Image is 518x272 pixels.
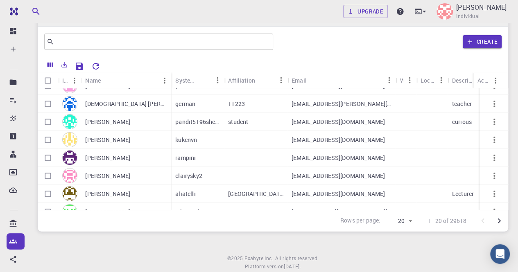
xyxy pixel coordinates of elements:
button: Menu [489,74,502,87]
div: Description [452,72,474,88]
div: Email [287,72,396,88]
button: Menu [211,74,224,87]
button: Sort [307,74,320,87]
p: [PERSON_NAME] [85,136,130,144]
img: avatar [62,96,77,111]
div: Description [448,72,487,88]
p: [PERSON_NAME] [85,154,130,162]
div: 20 [384,215,414,227]
button: Create [463,35,502,48]
img: avatar [62,150,77,165]
div: Web [396,72,416,88]
span: © 2025 [227,254,244,263]
div: Icon [58,72,81,88]
img: avatar [62,114,77,129]
span: Support [16,6,46,13]
p: [EMAIL_ADDRESS][DOMAIN_NAME] [292,190,385,198]
img: avatar [62,186,77,201]
p: [PERSON_NAME] [85,190,130,198]
div: Open Intercom Messenger [490,244,510,264]
p: [PERSON_NAME] [456,2,507,12]
a: Upgrade [343,5,388,18]
img: avatar [62,168,77,183]
p: teacher [452,100,472,108]
a: Exabyte Inc. [244,254,273,263]
img: JD Francois [437,3,453,20]
div: Icon [62,72,68,88]
img: avatar [62,132,77,147]
button: Columns [43,58,57,71]
div: Location [421,72,435,88]
button: Menu [403,74,416,87]
a: [DATE]. [284,263,301,271]
span: Exabyte Inc. [244,255,273,261]
div: Affiliation [228,72,255,88]
p: [EMAIL_ADDRESS][PERSON_NAME][DOMAIN_NAME] [292,100,392,108]
p: [PERSON_NAME] [85,118,130,126]
img: logo [7,7,18,16]
p: 1–20 of 29618 [428,217,466,225]
span: [DATE] . [284,263,301,270]
span: Individual [456,12,480,20]
span: Platform version [245,263,284,271]
p: [EMAIL_ADDRESS][DOMAIN_NAME] [292,136,385,144]
button: Go to next page [491,213,507,229]
p: [EMAIL_ADDRESS][DOMAIN_NAME] [292,118,385,126]
div: Affiliation [224,72,287,88]
p: Rows per page: [340,216,380,226]
p: [EMAIL_ADDRESS][DOMAIN_NAME] [292,154,385,162]
p: [PERSON_NAME] [85,172,130,180]
button: Export [57,58,71,71]
p: clairysky2 [175,172,202,180]
p: [GEOGRAPHIC_DATA] [228,190,283,198]
p: student [228,118,248,126]
div: System Name [171,72,224,88]
span: All rights reserved. [275,254,319,263]
p: pandit5196shera [175,118,220,126]
div: Email [292,72,307,88]
div: Name [81,72,171,88]
div: System Name [175,72,198,88]
p: curious [452,118,472,126]
p: aliatelli [175,190,195,198]
button: Menu [68,74,81,87]
img: avatar [62,204,77,219]
p: i [228,208,230,216]
button: Sort [198,74,211,87]
button: Menu [435,74,448,87]
button: Save Explorer Settings [71,58,88,74]
button: Menu [274,74,287,87]
button: Menu [158,74,171,87]
div: Actions [473,72,502,88]
div: Web [400,72,403,88]
p: [PERSON_NAME][EMAIL_ADDRESS][DOMAIN_NAME] [292,208,392,216]
button: Reset Explorer Settings [88,58,104,74]
p: [DEMOGRAPHIC_DATA] [PERSON_NAME] [PERSON_NAME] [85,100,167,108]
p: mkennedy26 [175,208,209,216]
p: german [175,100,195,108]
button: Sort [101,74,114,87]
p: [PERSON_NAME] [85,208,130,216]
p: 11223 [228,100,245,108]
div: Name [85,72,101,88]
div: Location [416,72,448,88]
div: Actions [477,72,489,88]
p: [EMAIL_ADDRESS][DOMAIN_NAME] [292,172,385,180]
button: Menu [383,74,396,87]
p: Lecturer [452,190,474,198]
button: Sort [255,74,268,87]
p: rampini [175,154,196,162]
p: kukenvn [175,136,197,144]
